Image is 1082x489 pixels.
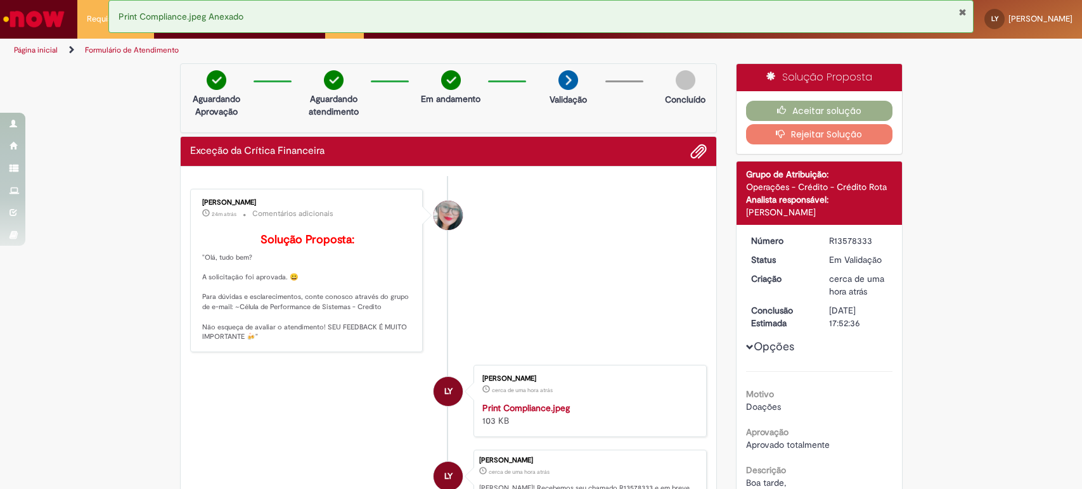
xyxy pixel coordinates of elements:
button: Rejeitar Solução [746,124,892,144]
span: LY [991,15,998,23]
p: Aguardando atendimento [303,92,364,118]
span: Print Compliance.jpeg Anexado [119,11,243,22]
img: check-circle-green.png [324,70,344,90]
p: Validação [550,93,587,106]
span: cerca de uma hora atrás [489,468,550,476]
div: 29/09/2025 16:52:33 [829,272,888,298]
a: Formulário de Atendimento [85,45,179,55]
dt: Status [742,253,820,266]
b: Descrição [746,464,786,476]
span: 24m atrás [212,210,236,218]
div: 103 KB [482,402,693,427]
img: check-circle-green.png [441,70,461,90]
img: arrow-next.png [558,70,578,90]
time: 29/09/2025 16:52:33 [829,273,884,297]
span: cerca de uma hora atrás [829,273,884,297]
div: Franciele Fernanda Melo dos Santos [434,201,463,230]
span: LY [444,376,453,407]
dt: Conclusão Estimada [742,304,820,329]
img: ServiceNow [1,6,67,32]
small: Comentários adicionais [252,208,333,219]
dt: Número [742,234,820,247]
div: [PERSON_NAME] [746,206,892,219]
span: Doações [746,401,781,412]
span: [PERSON_NAME] [1008,13,1072,24]
time: 29/09/2025 16:52:33 [489,468,550,476]
b: Aprovação [746,426,789,438]
span: Requisições [87,13,131,25]
div: Analista responsável: [746,193,892,206]
h2: Exceção da Crítica Financeira Histórico de tíquete [190,146,325,157]
div: [PERSON_NAME] [202,199,413,206]
p: Concluído [665,93,705,106]
button: Fechar Notificação [958,7,967,17]
ul: Trilhas de página [10,39,712,62]
time: 29/09/2025 16:52:32 [492,386,553,394]
div: Em Validação [829,253,888,266]
button: Aceitar solução [746,101,892,121]
time: 29/09/2025 17:17:12 [212,210,236,218]
div: [DATE] 17:52:36 [829,304,888,329]
div: Solução Proposta [737,64,902,91]
a: Print Compliance.jpeg [482,402,570,414]
dt: Criação [742,272,820,285]
b: Motivo [746,388,774,400]
div: Luis Felipe Heidy Lima Yokota [434,377,463,406]
b: Solução Proposta: [261,232,354,247]
div: [PERSON_NAME] [479,457,700,464]
button: Adicionar anexos [690,143,707,160]
span: Aprovado totalmente [746,439,830,450]
div: Grupo de Atribuição: [746,168,892,181]
span: cerca de uma hora atrás [492,386,553,394]
p: Em andamento [421,92,480,105]
p: "Olá, tudo bem? A solicitação foi aprovada. 😀 Para dúvidas e esclarecimentos, conte conosco atrav... [202,234,413,342]
img: check-circle-green.png [207,70,226,90]
div: [PERSON_NAME] [482,375,693,383]
div: R13578333 [829,234,888,247]
a: Página inicial [14,45,58,55]
img: img-circle-grey.png [676,70,695,90]
div: Operações - Crédito - Crédito Rota [746,181,892,193]
p: Aguardando Aprovação [186,92,247,118]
